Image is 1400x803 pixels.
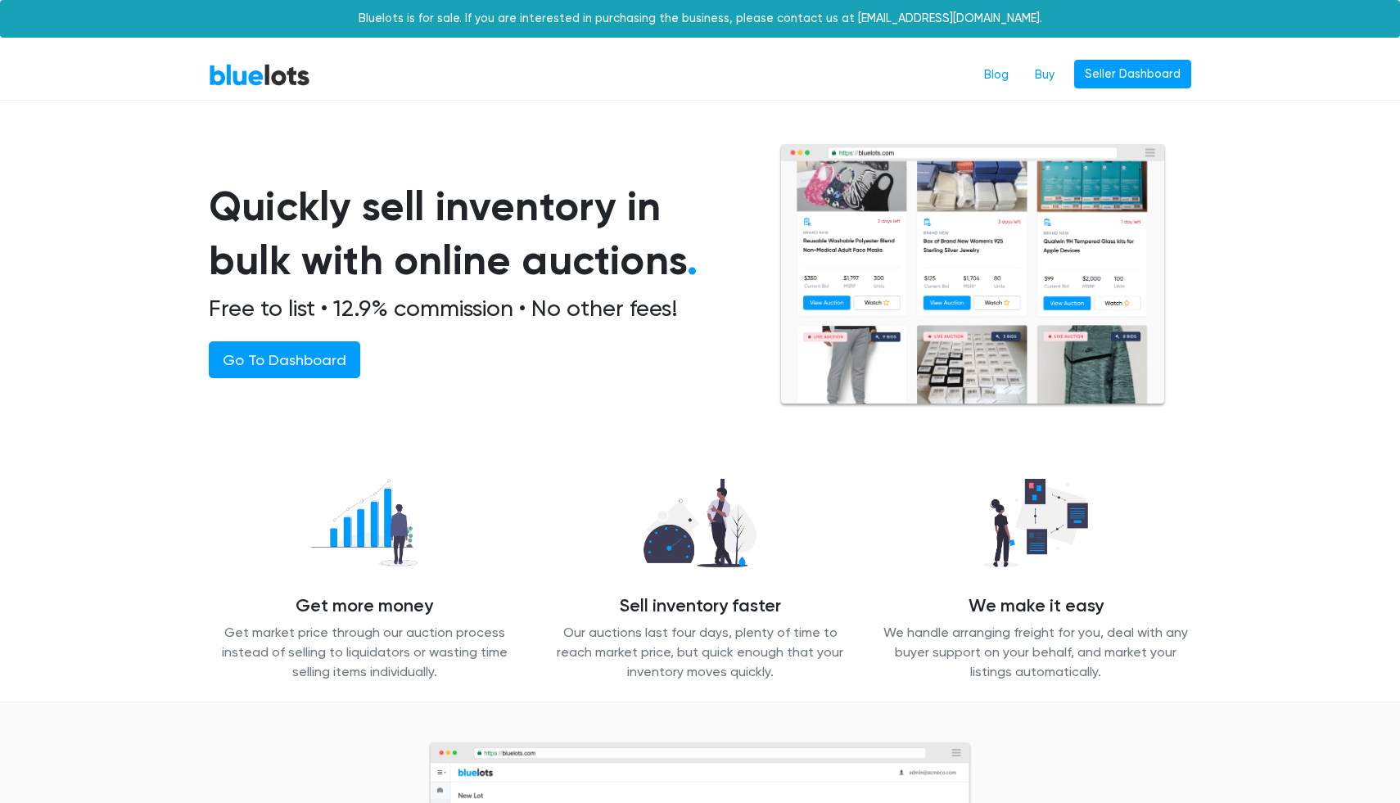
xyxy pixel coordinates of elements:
[544,623,856,682] p: Our auctions last four days, plenty of time to reach market price, but quick enough that your inv...
[1074,60,1191,89] a: Seller Dashboard
[687,236,698,285] span: .
[209,341,360,378] a: Go To Dashboard
[209,179,739,288] h1: Quickly sell inventory in bulk with online auctions
[880,596,1191,617] h4: We make it easy
[970,470,1101,576] img: we_manage-77d26b14627abc54d025a00e9d5ddefd645ea4957b3cc0d2b85b0966dac19dae.png
[880,623,1191,682] p: We handle arranging freight for you, deal with any buyer support on your behalf, and market your ...
[209,596,520,617] h4: Get more money
[630,470,770,576] img: sell_faster-bd2504629311caa3513348c509a54ef7601065d855a39eafb26c6393f8aa8a46.png
[779,143,1167,408] img: browserlots-effe8949e13f0ae0d7b59c7c387d2f9fb811154c3999f57e71a08a1b8b46c466.png
[971,60,1022,91] a: Blog
[297,470,431,576] img: recover_more-49f15717009a7689fa30a53869d6e2571c06f7df1acb54a68b0676dd95821868.png
[544,596,856,617] h4: Sell inventory faster
[1022,60,1068,91] a: Buy
[209,63,310,87] a: BlueLots
[209,623,520,682] p: Get market price through our auction process instead of selling to liquidators or wasting time se...
[209,295,739,323] h2: Free to list • 12.9% commission • No other fees!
